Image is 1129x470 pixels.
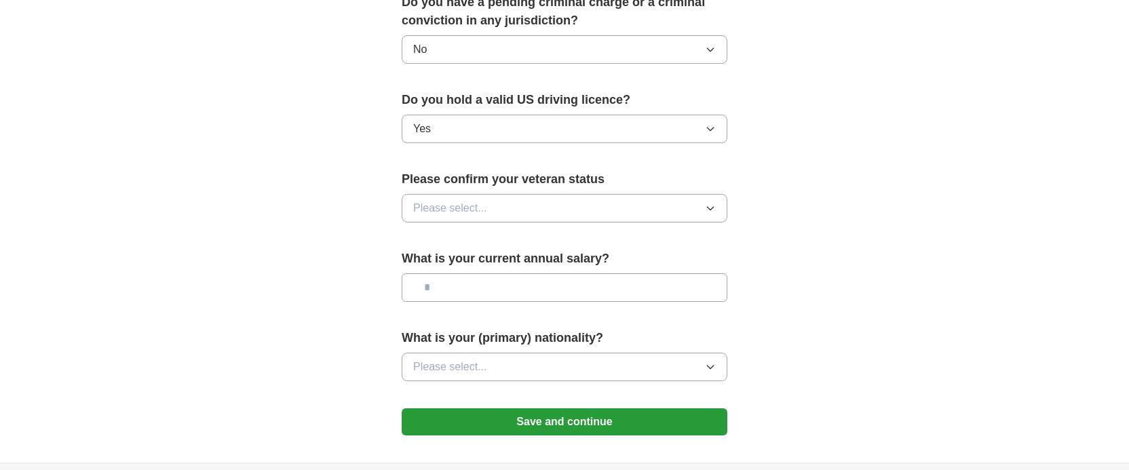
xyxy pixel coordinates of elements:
label: What is your (primary) nationality? [402,329,727,347]
button: Yes [402,115,727,143]
button: Please select... [402,353,727,381]
span: No [413,41,427,58]
button: Please select... [402,194,727,222]
span: Please select... [413,359,487,375]
label: What is your current annual salary? [402,250,727,268]
label: Please confirm your veteran status [402,170,727,189]
button: Save and continue [402,408,727,435]
button: No [402,35,727,64]
span: Please select... [413,200,487,216]
label: Do you hold a valid US driving licence? [402,91,727,109]
span: Yes [413,121,431,137]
